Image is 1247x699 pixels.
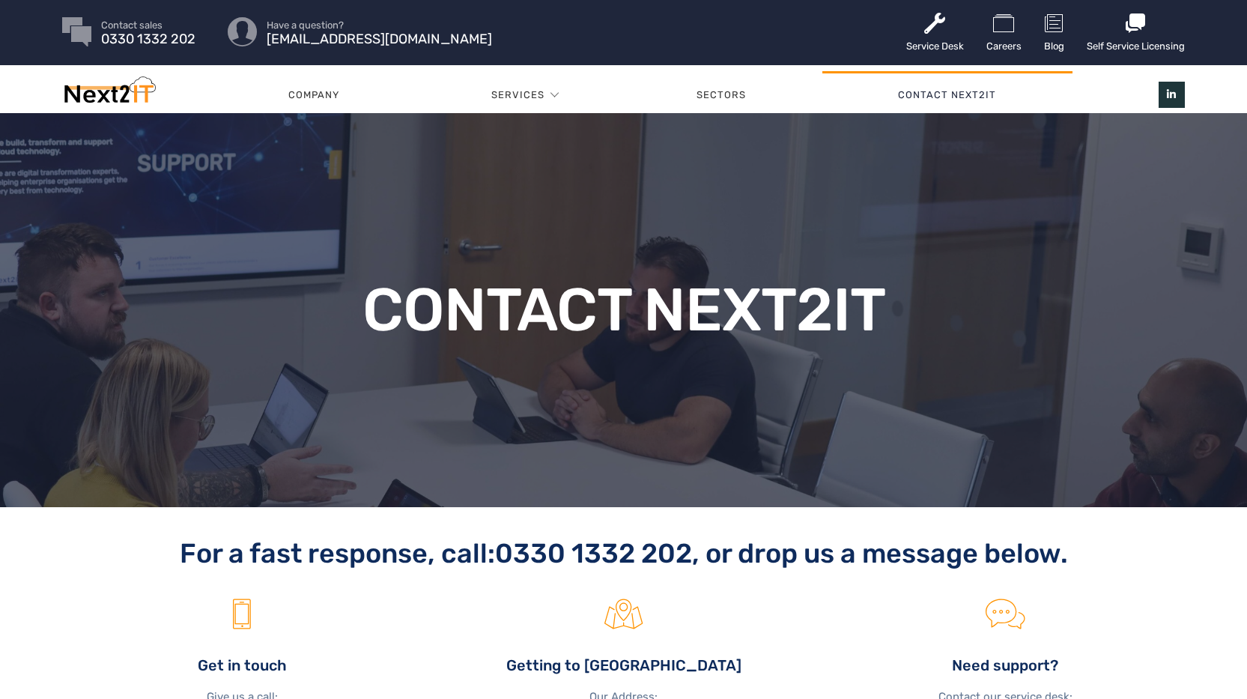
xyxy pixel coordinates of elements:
[62,537,1185,569] h2: For a fast response, call: , or drop us a message below.
[491,73,544,118] a: Services
[267,20,492,44] a: Have a question? [EMAIL_ADDRESS][DOMAIN_NAME]
[101,20,195,44] a: Contact sales 0330 1332 202
[343,280,904,340] h1: Contact Next2IT
[444,656,804,676] h4: Getting to [GEOGRAPHIC_DATA]
[101,20,195,30] span: Contact sales
[822,73,1072,118] a: Contact Next2IT
[495,537,692,569] a: 0330 1332 202
[825,656,1185,676] h4: Need support?
[62,76,156,110] img: Next2IT
[101,34,195,44] span: 0330 1332 202
[267,20,492,30] span: Have a question?
[621,73,822,118] a: Sectors
[267,34,492,44] span: [EMAIL_ADDRESS][DOMAIN_NAME]
[62,656,422,676] h4: Get in touch
[212,73,415,118] a: Company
